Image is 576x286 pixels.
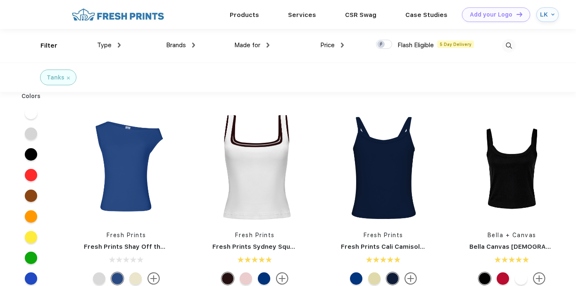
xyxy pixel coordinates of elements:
[192,43,195,48] img: dropdown.png
[397,41,434,49] span: Flash Eligible
[234,41,260,49] span: Made for
[166,41,186,49] span: Brands
[107,232,146,238] a: Fresh Prints
[516,12,522,17] img: DT
[320,41,335,49] span: Price
[97,41,112,49] span: Type
[71,113,181,223] img: func=resize&h=266
[15,92,47,101] div: Colors
[111,272,124,285] div: True Blue
[540,11,549,18] div: LK
[386,272,399,285] div: Navy
[40,41,57,50] div: Filter
[502,39,516,53] img: desktop_search.svg
[84,243,211,250] a: Fresh Prints Shay Off the Shoulder Tank
[93,272,105,285] div: Ash Grey
[437,41,474,48] span: 5 Day Delivery
[129,272,142,285] div: Yellow
[328,113,438,223] img: func=resize&h=266
[341,243,438,250] a: Fresh Prints Cali Camisole Top
[341,43,344,48] img: dropdown.png
[200,113,310,223] img: func=resize&h=266
[230,11,259,19] a: Products
[148,272,160,285] img: more.svg
[240,272,252,285] div: Baby Pink
[478,272,491,285] div: Solid Blk Blend
[276,272,288,285] img: more.svg
[488,232,536,238] a: Bella + Canvas
[67,77,70,79] img: filter_cancel.svg
[470,11,512,18] div: Add your Logo
[515,272,527,285] div: Solid Wht Blend
[221,272,234,285] div: White Chocolate mto
[533,272,545,285] img: more.svg
[497,272,509,285] div: Solid Red Blend
[212,243,349,250] a: Fresh Prints Sydney Square Neck Tank Top
[350,272,362,285] div: Royal mto
[235,232,275,238] a: Fresh Prints
[258,272,270,285] div: Royal Blue White mto
[368,272,381,285] div: Baby Yellow mto
[47,73,64,82] div: Tanks
[345,11,376,19] a: CSR Swag
[288,11,316,19] a: Services
[457,113,567,223] img: func=resize&h=266
[551,13,555,16] img: arrow_down_blue.svg
[69,7,167,22] img: fo%20logo%202.webp
[405,272,417,285] img: more.svg
[118,43,121,48] img: dropdown.png
[364,232,403,238] a: Fresh Prints
[267,43,269,48] img: dropdown.png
